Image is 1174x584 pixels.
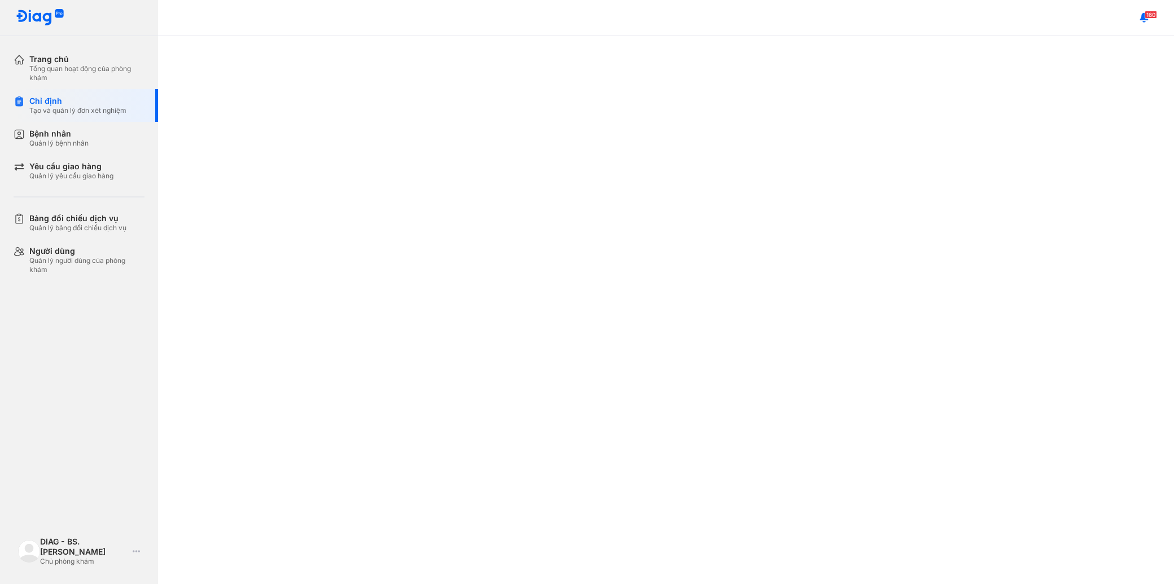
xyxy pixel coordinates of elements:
div: Quản lý bệnh nhân [29,139,89,148]
div: Quản lý bảng đối chiếu dịch vụ [29,223,126,232]
div: Bảng đối chiếu dịch vụ [29,213,126,223]
div: Yêu cầu giao hàng [29,161,113,172]
div: Tổng quan hoạt động của phòng khám [29,64,144,82]
div: Người dùng [29,246,144,256]
div: Quản lý người dùng của phòng khám [29,256,144,274]
div: Bệnh nhân [29,129,89,139]
div: DIAG - BS. [PERSON_NAME] [40,537,128,557]
div: Chủ phòng khám [40,557,128,566]
img: logo [18,540,40,562]
img: logo [16,9,64,27]
div: Quản lý yêu cầu giao hàng [29,172,113,181]
span: 160 [1145,11,1157,19]
div: Tạo và quản lý đơn xét nghiệm [29,106,126,115]
div: Trang chủ [29,54,144,64]
div: Chỉ định [29,96,126,106]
